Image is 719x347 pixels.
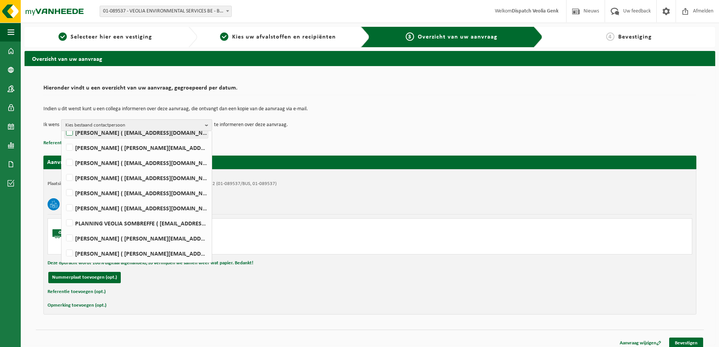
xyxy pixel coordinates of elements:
[25,51,715,66] h2: Overzicht van uw aanvraag
[47,159,104,165] strong: Aanvraag voor [DATE]
[100,6,232,17] span: 01-089537 - VEOLIA ENVIRONMENTAL SERVICES BE - BEERSE
[48,287,106,297] button: Referentie toevoegen (opt.)
[43,85,696,95] h2: Hieronder vindt u een overzicht van uw aanvraag, gegroepeerd per datum.
[61,119,212,131] button: Kies bestaand contactpersoon
[65,127,208,138] label: [PERSON_NAME] ( [EMAIL_ADDRESS][DOMAIN_NAME] )
[406,32,414,41] span: 3
[606,32,614,41] span: 4
[43,138,102,148] button: Referentie toevoegen (opt.)
[65,157,208,168] label: [PERSON_NAME] ( [EMAIL_ADDRESS][DOMAIN_NAME] )
[418,34,497,40] span: Overzicht van uw aanvraag
[82,234,400,241] div: Zelfaanlevering
[71,34,152,40] span: Selecteer hier een vestiging
[220,32,228,41] span: 2
[65,202,208,214] label: [PERSON_NAME] ( [EMAIL_ADDRESS][DOMAIN_NAME] )
[65,217,208,229] label: PLANNING VEOLIA SOMBREFFE ( [EMAIL_ADDRESS][DOMAIN_NAME] )
[28,32,182,42] a: 1Selecteer hier een vestiging
[65,233,208,244] label: [PERSON_NAME] ( [PERSON_NAME][EMAIL_ADDRESS][DOMAIN_NAME] )
[65,187,208,199] label: [PERSON_NAME] ( [EMAIL_ADDRESS][DOMAIN_NAME] )
[48,181,80,186] strong: Plaatsingsadres:
[232,34,336,40] span: Kies uw afvalstoffen en recipiënten
[214,119,288,131] p: te informeren over deze aanvraag.
[48,272,121,283] button: Nummerplaat toevoegen (opt.)
[82,244,400,250] div: Aantal: 1
[100,6,231,17] span: 01-089537 - VEOLIA ENVIRONMENTAL SERVICES BE - BEERSE
[48,258,253,268] button: Deze opdracht wordt 100% digitaal afgehandeld, zo vermijden we samen weer wat papier. Bedankt!
[201,32,355,42] a: 2Kies uw afvalstoffen en recipiënten
[65,172,208,184] label: [PERSON_NAME] ( [EMAIL_ADDRESS][DOMAIN_NAME] )
[52,222,74,245] img: BL-SO-LV.png
[618,34,652,40] span: Bevestiging
[65,248,208,259] label: [PERSON_NAME] ( [PERSON_NAME][EMAIL_ADDRESS][DOMAIN_NAME] )
[48,301,106,310] button: Opmerking toevoegen (opt.)
[43,106,696,112] p: Indien u dit wenst kunt u een collega informeren over deze aanvraag, die ontvangt dan een kopie v...
[59,32,67,41] span: 1
[65,120,202,131] span: Kies bestaand contactpersoon
[65,142,208,153] label: [PERSON_NAME] ( [PERSON_NAME][EMAIL_ADDRESS][DOMAIN_NAME] )
[512,8,559,14] strong: Dispatch Veolia Genk
[43,119,59,131] p: Ik wens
